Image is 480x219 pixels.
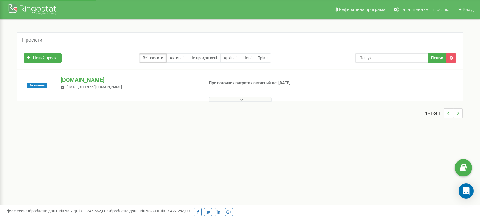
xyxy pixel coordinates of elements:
[425,102,463,124] nav: ...
[67,85,122,89] span: [EMAIL_ADDRESS][DOMAIN_NAME]
[428,53,447,63] button: Пошук
[26,209,106,213] span: Оброблено дзвінків за 7 днів :
[355,53,428,63] input: Пошук
[463,7,474,12] span: Вихід
[255,53,271,63] a: Тріал
[22,37,42,43] h5: Проєкти
[425,108,444,118] span: 1 - 1 of 1
[27,83,47,88] span: Активний
[167,209,190,213] u: 7 427 293,00
[61,76,199,84] p: [DOMAIN_NAME]
[240,53,255,63] a: Нові
[24,53,62,63] a: Новий проєкт
[339,7,386,12] span: Реферальна програма
[6,209,25,213] span: 99,989%
[187,53,221,63] a: Не продовжені
[139,53,167,63] a: Всі проєкти
[209,80,310,86] p: При поточних витратах активний до: [DATE]
[459,183,474,199] div: Open Intercom Messenger
[166,53,187,63] a: Активні
[84,209,106,213] u: 1 745 662,00
[220,53,240,63] a: Архівні
[400,7,449,12] span: Налаштування профілю
[107,209,190,213] span: Оброблено дзвінків за 30 днів :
